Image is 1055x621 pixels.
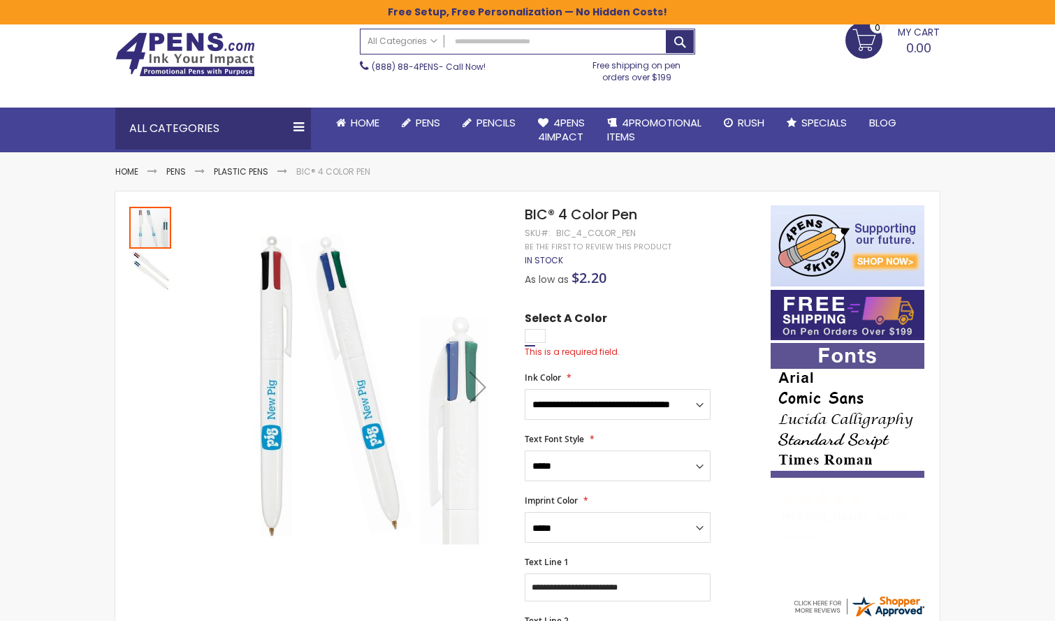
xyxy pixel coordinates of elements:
span: Rush [738,115,764,130]
a: Plastic Pens [214,166,268,177]
li: BIC® 4 Color Pen [296,166,370,177]
img: 4pens 4 kids [771,205,924,286]
span: - , [873,510,994,524]
span: Pencils [476,115,516,130]
img: 4Pens Custom Pens and Promotional Products [115,32,255,77]
span: As low as [525,272,569,286]
div: BIC® 4 Color Pen [129,205,173,249]
span: 4PROMOTIONAL ITEMS [607,115,701,144]
span: Pens [416,115,440,130]
div: Free shipping on pen orders over $199 [579,54,696,82]
span: Specials [801,115,847,130]
a: Rush [713,108,776,138]
span: 0.00 [906,39,931,57]
strong: SKU [525,227,551,239]
span: Select A Color [525,311,607,330]
a: Pencils [451,108,527,138]
span: In stock [525,254,563,266]
a: Home [115,166,138,177]
div: bic_4_color_pen [556,228,636,239]
img: Free shipping on orders over $199 [771,290,924,340]
div: White [525,329,546,343]
a: Specials [776,108,858,138]
span: - Call Now! [372,61,486,73]
div: BIC® 4 Color Pen [129,249,171,292]
a: 4PROMOTIONALITEMS [596,108,713,153]
span: All Categories [368,36,437,47]
span: NJ [878,510,889,524]
img: font-personalization-examples [771,343,924,478]
div: Next [450,205,506,568]
span: BIC® 4 Color Pen [525,205,637,224]
span: Text Line 1 [525,556,569,568]
img: BIC® 4 Color Pen [129,250,171,292]
div: All Categories [115,108,311,149]
a: 0.00 0 [845,22,940,57]
a: Pens [166,166,186,177]
img: BIC® 4 Color Pen [187,226,506,545]
span: [GEOGRAPHIC_DATA] [892,510,994,524]
a: (888) 88-4PENS [372,61,439,73]
span: Text Font Style [525,433,584,445]
span: [PERSON_NAME] [780,510,873,524]
span: Blog [869,115,896,130]
a: Be the first to review this product [525,242,671,252]
div: Availability [525,255,563,266]
span: 4Pens 4impact [538,115,585,144]
a: All Categories [361,29,444,52]
span: Home [351,115,379,130]
span: $2.20 [572,268,606,287]
span: 0 [875,21,880,34]
a: 4Pens4impact [527,108,596,153]
div: This is a required field. [525,346,757,358]
a: Home [325,108,391,138]
img: 4pens.com widget logo [792,594,926,619]
a: Pens [391,108,451,138]
a: Blog [858,108,908,138]
span: Imprint Color [525,495,578,506]
div: Fantastic [780,532,916,562]
span: Ink Color [525,372,561,383]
